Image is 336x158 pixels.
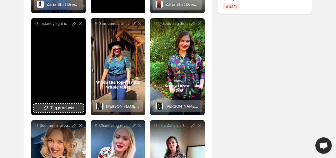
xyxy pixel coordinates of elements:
[159,123,190,128] p: The Zaha shirt dress is a versatile transitional must-have thats easy to style as the weather coo...
[50,105,74,111] span: Tag products
[165,104,226,109] span: [PERSON_NAME] - Secret Forest
[31,18,86,115] div: Instantly light up any room you walk into with the [PERSON_NAME] Bird Dress The original hand-pai...
[40,21,71,26] p: Instantly light up any room you walk into with the [PERSON_NAME] Bird Dress The original hand-pai...
[315,137,332,154] div: Open chat
[150,18,205,115] div: Introducing the [PERSON_NAME] in our new Secret Forest print This perfect jacket captures the ess...
[99,21,131,26] p: Sometimes all you need is that fun top to set the mood Model gennavieve_smith
[46,2,106,7] span: Zaha Shirt Dress - Blue Laurels
[106,104,170,109] span: [PERSON_NAME] Top - Neon Bugs
[91,18,145,115] div: Sometimes all you need is that fun top to set the mood Model gennavieve_smithSimone Top - Neon Bu...
[34,104,83,112] button: Tag products
[40,123,71,128] p: Summer is around the corner and we love all the good reasons to love the [PERSON_NAME] dress Orig...
[165,2,232,7] span: Zaha Shirt Dress - Orange Poppies
[99,123,131,128] p: Channeling my inner flower child with this groovy retro button-up 100 cotton and a whole lot of s...
[159,21,190,26] p: Introducing the [PERSON_NAME] in our new Secret Forest print This perfect jacket captures the ess...
[229,4,237,9] span: 21%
